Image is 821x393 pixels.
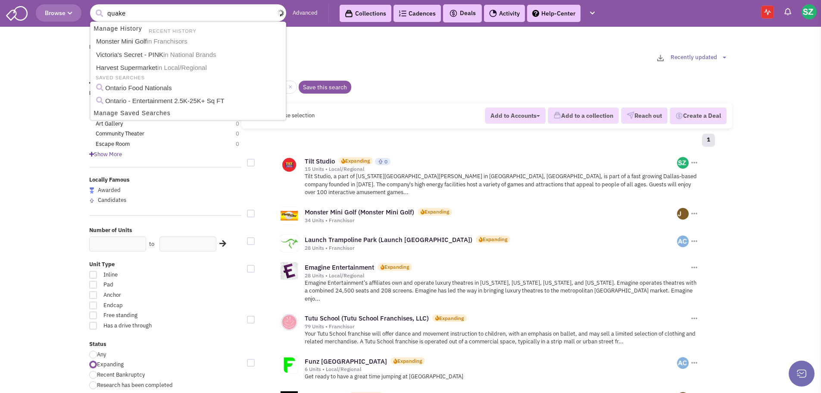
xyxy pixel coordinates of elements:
[305,314,429,322] a: Tutu School (Tutu School Franchises, LLC)
[98,302,194,310] span: Endcap
[305,373,699,381] p: Get ready to have a great time jumping at [GEOGRAPHIC_DATA]
[90,4,286,22] input: Search
[305,366,677,373] div: 6 Units • Local/Regional
[89,89,128,97] a: Entertainment
[98,322,194,330] span: Has a drive through
[89,151,122,158] span: Show More
[305,272,689,279] div: 28 Units • Local/Regional
[89,261,242,269] label: Unit Type
[94,82,284,94] a: Ontario Food Nationals
[621,107,668,124] button: Reach out
[305,166,677,173] div: 15 Units • Local/Regional
[675,111,683,121] img: Deal-Dollar.png
[340,5,391,22] a: Collections
[97,371,145,378] span: Recent Bankruptcy
[489,9,497,17] img: Activity.png
[259,112,315,119] span: Please make selection
[157,64,207,71] span: in Local/Regional
[293,9,318,17] a: Advanced
[236,130,248,138] span: 0
[532,10,539,17] img: help.png
[483,236,507,243] div: Expanding
[802,4,817,19] img: Saul Zenkevicius
[439,314,464,322] div: Expanding
[345,9,353,18] img: icon-collection-lavender-black.svg
[214,238,228,249] div: Search Nearby
[305,236,472,244] a: Launch Trampoline Park (Launch [GEOGRAPHIC_DATA])
[305,279,699,303] p: Emagine Entertainment’s affiliates own and operate luxury theatres in [US_STATE], [US_STATE], [US...
[89,198,94,203] img: locallyfamous-upvote.png
[399,10,406,16] img: Cadences_logo.png
[97,381,173,389] span: Research has been completed
[236,140,248,148] span: 0
[305,245,677,252] div: 28 Units • Franchisor
[449,9,476,17] span: Deals
[305,217,677,224] div: 34 Units • Franchisor
[89,79,129,87] a: All Categories
[384,263,409,270] div: Expanding
[305,208,414,216] a: Monster Mini Golf (Monster Mini Golf)
[288,83,292,91] a: ×
[98,186,121,194] span: Awarded
[485,107,546,124] button: Add to Accounts
[94,62,284,74] a: Harvest Supermarketin Local/Regional
[94,95,284,107] a: Ontario - Entertainment 2.5K-25K+ Sq FT
[89,53,351,71] label: Entertainment
[305,173,699,197] p: Tilt Studio, a part of [US_STATE][GEOGRAPHIC_DATA][PERSON_NAME] in [GEOGRAPHIC_DATA], [GEOGRAPHIC...
[98,311,194,320] span: Free standing
[449,8,458,19] img: icon-deals.svg
[677,357,689,369] img: Ku9vnduWdkyfaNeSZl8teQ.png
[163,51,216,58] span: in National Brands
[144,26,199,35] li: RECENT HISTORY
[94,35,284,48] a: Monster Mini Golfin Franchisors
[98,281,194,289] span: Pad
[6,4,28,21] img: SmartAdmin
[91,23,144,35] a: Manage History
[89,226,242,235] label: Number of Units
[305,323,689,330] div: 79 Units • Franchisor
[45,9,72,17] span: Browse
[677,208,689,220] img: -zXkTvmoEUeURqrwjddz2A.png
[670,107,727,125] button: Create a Deal
[96,130,144,138] a: Community Theater
[305,157,335,165] a: Tilt Studio
[677,236,689,247] img: Ku9vnduWdkyfaNeSZl8teQ.png
[425,208,449,215] div: Expanding
[97,351,106,358] span: Any
[627,111,634,119] img: VectorPaper_Plane.png
[89,176,242,184] label: Locally Famous
[553,111,561,119] img: icon-collection-lavender.png
[378,159,383,164] img: locallyfamous-upvote.png
[446,8,478,19] button: Deals
[548,107,619,124] button: Add to a collection
[96,120,123,128] a: Art Gallery
[299,81,351,94] a: Save this search
[305,357,387,365] a: Funz [GEOGRAPHIC_DATA]
[98,271,194,279] span: Inline
[98,291,194,299] span: Anchor
[98,196,126,204] span: Candidates
[147,38,187,45] span: in Franchisors
[527,5,581,22] a: Help-Center
[89,340,242,349] label: Status
[384,158,387,165] span: 0
[657,55,664,61] img: download-2-24.png
[89,43,104,50] a: Home
[702,134,715,147] a: 1
[305,330,699,346] p: Your Tutu School franchise will offer dance and movement instruction to children, with an emphasi...
[236,120,248,128] span: 0
[149,240,154,248] label: to
[89,187,94,194] img: locallyfamous-largeicon.png
[36,4,81,22] button: Browse
[305,263,374,271] a: Emagine Entertainment
[345,157,370,164] div: Expanding
[484,5,525,22] a: Activity
[677,157,689,169] img: z2AaT0sQQUS5IekvBj6uiw.png
[96,140,130,148] a: Escape Room
[393,5,441,22] a: Cadences
[91,108,285,119] a: Manage Saved Searches
[397,357,422,365] div: Expanding
[94,49,284,61] a: Victoria's Secret - PINKin National Brands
